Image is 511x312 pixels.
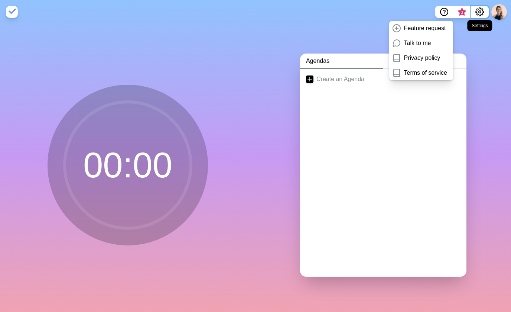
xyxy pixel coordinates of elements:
img: timeblocks logo [6,6,18,18]
a: Privacy policy [389,51,453,65]
a: Meetings [383,54,466,69]
a: Create an Agenda [300,69,466,90]
p: Feature request [404,24,446,33]
button: Settings [471,6,489,18]
span: 3 [459,9,465,15]
a: Feature request [389,21,453,36]
a: Terms of service [389,65,453,80]
p: Talk to me [404,39,431,48]
button: What’s new [453,6,471,18]
p: Privacy policy [404,54,440,62]
p: Terms of service [404,68,447,77]
button: Help [435,6,453,18]
a: Agendas [300,54,383,69]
